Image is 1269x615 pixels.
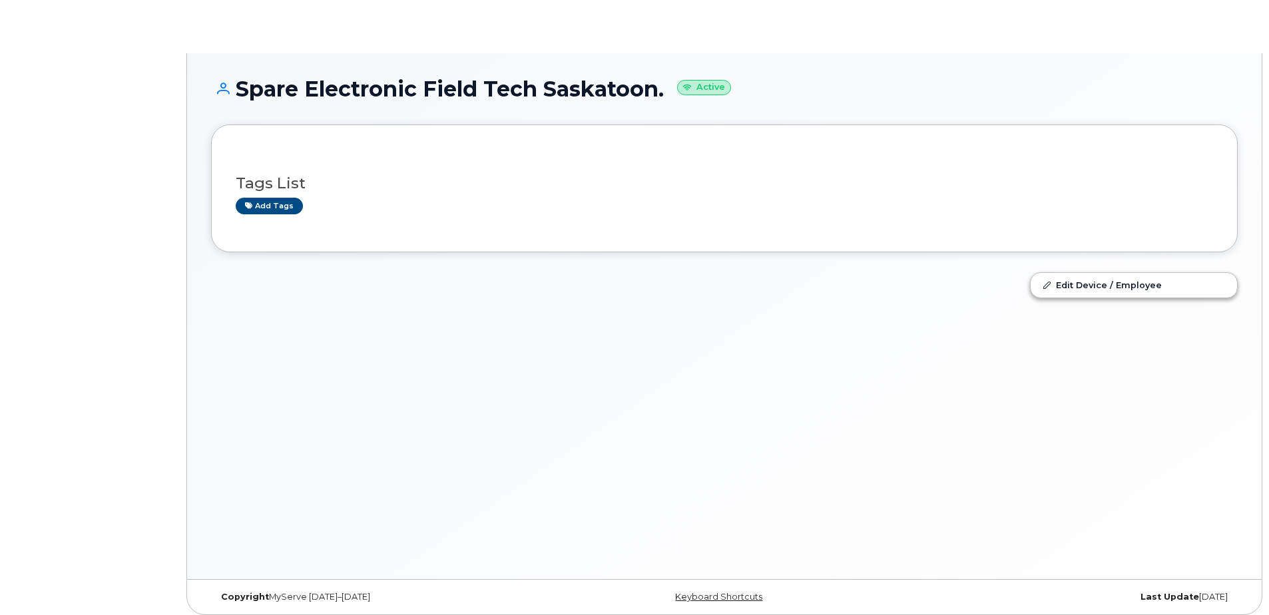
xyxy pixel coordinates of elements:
div: MyServe [DATE]–[DATE] [211,592,553,602]
small: Active [677,80,731,95]
strong: Last Update [1141,592,1199,602]
a: Keyboard Shortcuts [675,592,762,602]
h3: Tags List [236,175,1213,192]
h1: Spare Electronic Field Tech Saskatoon. [211,77,1238,101]
a: Edit Device / Employee [1031,273,1237,297]
a: Add tags [236,198,303,214]
strong: Copyright [221,592,269,602]
div: [DATE] [895,592,1238,602]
